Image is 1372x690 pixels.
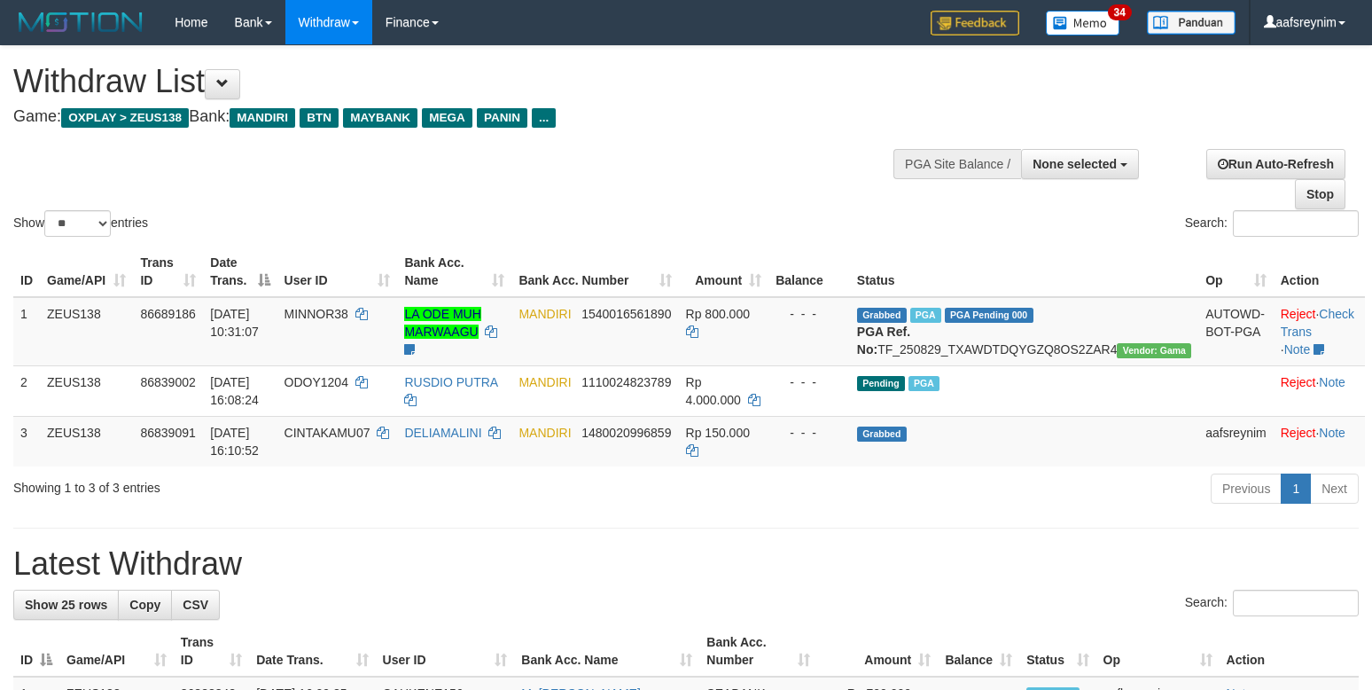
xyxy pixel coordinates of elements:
label: Search: [1185,210,1359,237]
span: MANDIRI [518,307,571,321]
span: Copy [129,598,160,612]
span: CINTAKAMU07 [285,426,370,440]
a: 1 [1281,474,1311,504]
td: TF_250829_TXAWDTDQYGZQ8OS2ZAR4 [850,297,1198,366]
a: CSV [171,590,220,620]
a: Next [1310,474,1359,504]
select: Showentries [44,210,111,237]
a: Note [1319,426,1345,440]
td: ZEUS138 [40,416,133,467]
span: Rp 4.000.000 [686,375,741,407]
span: Pending [857,376,905,391]
span: CSV [183,598,208,612]
th: Action [1220,626,1359,677]
span: PGA Pending [945,308,1033,323]
td: 2 [13,365,40,416]
input: Search: [1233,590,1359,616]
a: Stop [1295,179,1345,209]
th: Game/API: activate to sort column ascending [40,247,133,297]
td: AUTOWD-BOT-PGA [1198,297,1274,366]
button: None selected [1021,149,1139,179]
span: [DATE] 16:08:24 [210,375,259,407]
a: Previous [1211,474,1282,504]
span: BTN [300,108,339,128]
th: Trans ID: activate to sort column ascending [133,247,203,297]
span: Vendor URL: https://trx31.1velocity.biz [1117,343,1191,358]
h1: Latest Withdraw [13,546,1359,582]
span: Rp 150.000 [686,426,750,440]
a: DELIAMALINI [404,426,481,440]
td: · [1274,416,1365,467]
div: - - - [776,373,843,391]
span: MANDIRI [518,375,571,389]
span: MANDIRI [518,426,571,440]
a: Reject [1281,426,1316,440]
span: MEGA [422,108,472,128]
th: Amount: activate to sort column ascending [679,247,769,297]
span: MINNOR38 [285,307,348,321]
th: User ID: activate to sort column ascending [277,247,398,297]
a: Copy [118,590,172,620]
th: Trans ID: activate to sort column ascending [174,626,249,677]
td: ZEUS138 [40,297,133,366]
span: Copy 1110024823789 to clipboard [581,375,671,389]
a: Check Trans [1281,307,1354,339]
div: - - - [776,424,843,442]
span: Marked by aafkaynarin [910,308,941,323]
a: Note [1284,342,1311,357]
th: Status [850,247,1198,297]
th: ID: activate to sort column descending [13,626,59,677]
th: Game/API: activate to sort column ascending [59,626,174,677]
span: Show 25 rows [25,598,107,612]
h1: Withdraw List [13,64,897,99]
th: Bank Acc. Number: activate to sort column ascending [511,247,678,297]
label: Search: [1185,590,1359,616]
th: Op: activate to sort column ascending [1198,247,1274,297]
span: Copy 1480020996859 to clipboard [581,426,671,440]
th: Date Trans.: activate to sort column ascending [249,626,375,677]
th: Amount: activate to sort column ascending [817,626,938,677]
span: ODOY1204 [285,375,348,389]
td: 1 [13,297,40,366]
span: 86839002 [140,375,195,389]
img: panduan.png [1147,11,1236,35]
span: None selected [1033,157,1117,171]
a: Reject [1281,375,1316,389]
img: MOTION_logo.png [13,9,148,35]
b: PGA Ref. No: [857,325,910,357]
span: 86839091 [140,426,195,440]
th: ID [13,247,40,297]
th: Op: activate to sort column ascending [1096,626,1220,677]
span: PANIN [477,108,527,128]
a: Note [1319,375,1345,389]
span: [DATE] 16:10:52 [210,426,259,458]
span: MANDIRI [230,108,295,128]
label: Show entries [13,210,148,237]
img: Feedback.jpg [931,11,1019,35]
td: ZEUS138 [40,365,133,416]
span: Grabbed [857,427,907,442]
th: Action [1274,247,1365,297]
th: Balance [768,247,850,297]
span: ... [532,108,556,128]
span: MAYBANK [343,108,417,128]
span: Grabbed [857,308,907,323]
img: Button%20Memo.svg [1046,11,1120,35]
span: Copy 1540016561890 to clipboard [581,307,671,321]
input: Search: [1233,210,1359,237]
th: Bank Acc. Number: activate to sort column ascending [699,626,817,677]
span: 86689186 [140,307,195,321]
td: · [1274,365,1365,416]
div: Showing 1 to 3 of 3 entries [13,472,558,497]
th: Date Trans.: activate to sort column descending [203,247,277,297]
div: PGA Site Balance / [893,149,1021,179]
th: Balance: activate to sort column ascending [938,626,1019,677]
a: LA ODE MUH MARWAAGU [404,307,480,339]
h4: Game: Bank: [13,108,897,126]
a: RUSDIO PUTRA [404,375,497,389]
a: Reject [1281,307,1316,321]
td: 3 [13,416,40,467]
th: Bank Acc. Name: activate to sort column ascending [514,626,699,677]
td: · · [1274,297,1365,366]
th: Status: activate to sort column ascending [1019,626,1095,677]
